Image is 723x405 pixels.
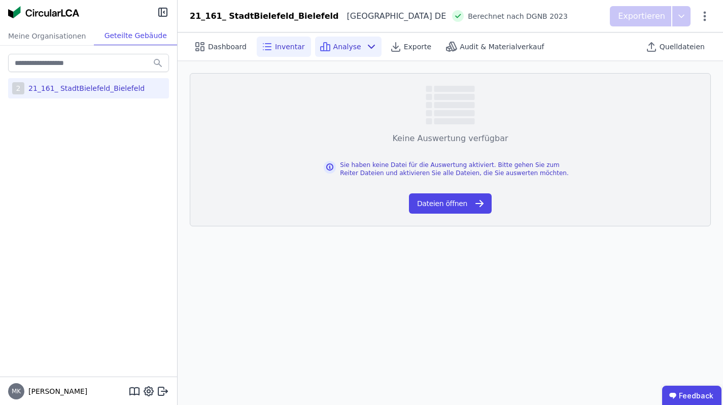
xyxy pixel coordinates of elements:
[660,42,705,52] span: Quelldateien
[339,10,446,22] div: [GEOGRAPHIC_DATA] DE
[208,42,247,52] span: Dashboard
[94,26,177,45] div: Geteilte Gebäude
[24,83,145,93] div: 21_161_ StadtBielefeld_Bielefeld
[12,82,24,94] div: 2
[404,42,431,52] span: Exporte
[340,161,577,177] div: Sie haben keine Datei für die Auswertung aktiviert. Bitte gehen Sie zum Reiter Dateien und aktivi...
[409,193,492,214] button: Dateien öffnen
[426,86,475,124] img: empty-state
[275,42,305,52] span: Inventar
[618,10,667,22] p: Exportieren
[12,388,21,394] span: MK
[460,42,544,52] span: Audit & Materialverkauf
[333,42,361,52] span: Analyse
[190,10,339,22] div: 21_161_ StadtBielefeld_Bielefeld
[24,386,87,396] span: [PERSON_NAME]
[392,132,508,145] div: Keine Auswertung verfügbar
[8,6,79,18] img: Concular
[468,11,568,21] span: Berechnet nach DGNB 2023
